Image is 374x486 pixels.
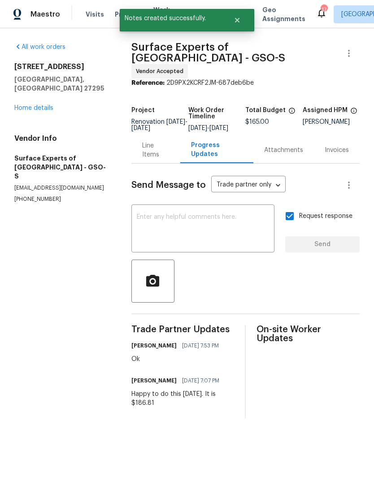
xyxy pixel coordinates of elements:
[131,325,235,334] span: Trade Partner Updates
[120,9,222,28] span: Notes created successfully.
[131,125,150,131] span: [DATE]
[86,10,104,19] span: Visits
[188,125,228,131] span: -
[299,212,352,221] span: Request response
[321,5,327,14] div: 17
[115,10,143,19] span: Projects
[262,5,305,23] span: Geo Assignments
[182,376,219,385] span: [DATE] 7:07 PM
[14,44,65,50] a: All work orders
[188,107,245,120] h5: Work Order Timeline
[245,107,286,113] h5: Total Budget
[131,80,165,86] b: Reference:
[14,75,110,93] h5: [GEOGRAPHIC_DATA], [GEOGRAPHIC_DATA] 27295
[131,181,206,190] span: Send Message to
[166,119,185,125] span: [DATE]
[14,105,53,111] a: Home details
[131,78,360,87] div: 2D9PX2KCRF2JM-687deb6be
[30,10,60,19] span: Maestro
[257,325,360,343] span: On-site Worker Updates
[303,107,348,113] h5: Assigned HPM
[14,154,110,181] h5: Surface Experts of [GEOGRAPHIC_DATA] - GSO-S
[14,195,110,203] p: [PHONE_NUMBER]
[131,107,155,113] h5: Project
[350,107,357,119] span: The hpm assigned to this work order.
[131,119,187,131] span: -
[131,119,187,131] span: Renovation
[182,341,219,350] span: [DATE] 7:53 PM
[222,11,252,29] button: Close
[191,141,243,159] div: Progress Updates
[209,125,228,131] span: [DATE]
[131,341,177,350] h6: [PERSON_NAME]
[14,134,110,143] h4: Vendor Info
[188,125,207,131] span: [DATE]
[131,355,224,364] div: Ok
[131,42,285,63] span: Surface Experts of [GEOGRAPHIC_DATA] - GSO-S
[264,146,303,155] div: Attachments
[14,184,110,192] p: [EMAIL_ADDRESS][DOMAIN_NAME]
[14,62,110,71] h2: [STREET_ADDRESS]
[142,141,170,159] div: Line Items
[131,376,177,385] h6: [PERSON_NAME]
[303,119,360,125] div: [PERSON_NAME]
[245,119,269,125] span: $165.00
[153,5,176,23] span: Work Orders
[211,178,286,193] div: Trade partner only
[131,390,235,408] div: Happy to do this [DATE]. It is $186.81
[136,67,187,76] span: Vendor Accepted
[288,107,296,119] span: The total cost of line items that have been proposed by Opendoor. This sum includes line items th...
[325,146,349,155] div: Invoices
